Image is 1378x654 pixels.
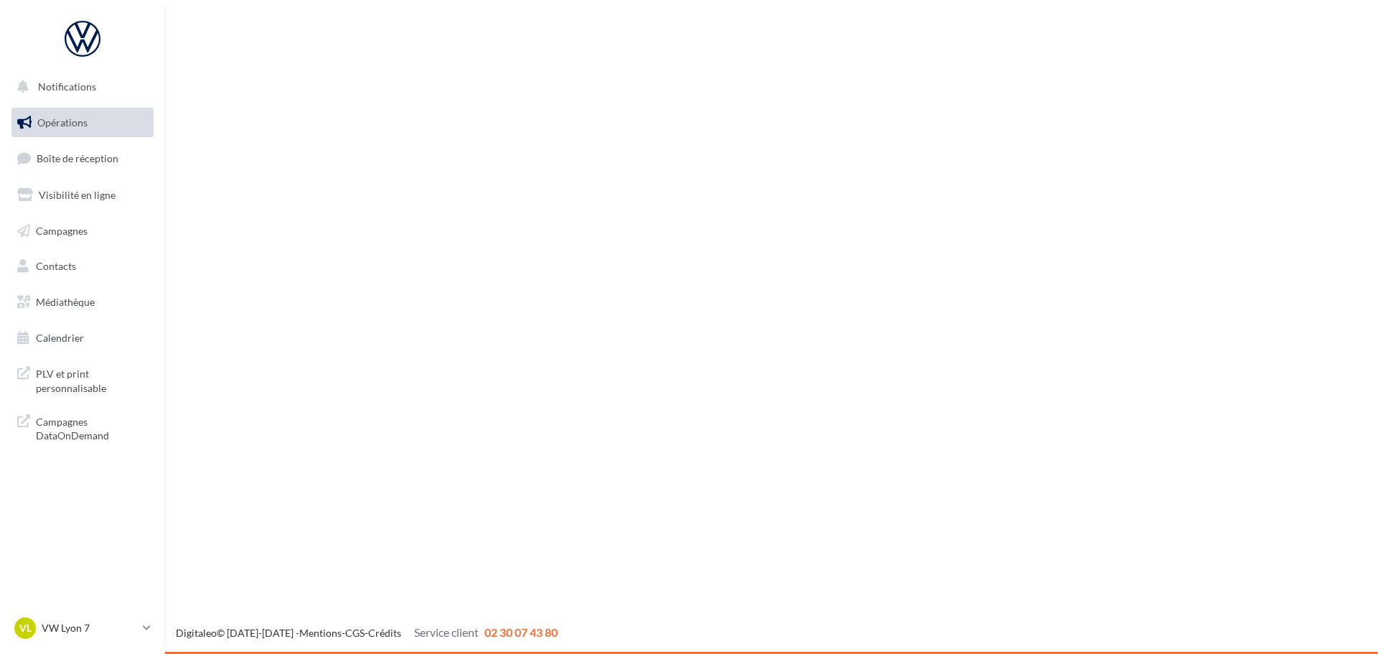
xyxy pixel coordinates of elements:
button: Notifications [9,72,151,102]
a: CGS [345,627,365,639]
a: Crédits [368,627,401,639]
span: Médiathèque [36,296,95,308]
span: PLV et print personnalisable [36,364,148,395]
span: VL [19,621,32,635]
span: Visibilité en ligne [39,189,116,201]
span: Calendrier [36,332,84,344]
a: Boîte de réception [9,143,156,174]
a: Digitaleo [176,627,217,639]
a: Campagnes DataOnDemand [9,406,156,449]
span: Boîte de réception [37,152,118,164]
a: Calendrier [9,323,156,353]
a: Médiathèque [9,287,156,317]
span: Campagnes DataOnDemand [36,412,148,443]
span: Campagnes [36,224,88,236]
a: PLV et print personnalisable [9,358,156,401]
span: Opérations [37,116,88,129]
span: Contacts [36,260,76,272]
a: VL VW Lyon 7 [11,615,154,642]
a: Contacts [9,251,156,281]
span: © [DATE]-[DATE] - - - [176,627,558,639]
a: Visibilité en ligne [9,180,156,210]
span: Service client [414,625,479,639]
span: Notifications [38,80,96,93]
a: Mentions [299,627,342,639]
span: 02 30 07 43 80 [484,625,558,639]
a: Opérations [9,108,156,138]
p: VW Lyon 7 [42,621,137,635]
a: Campagnes [9,216,156,246]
